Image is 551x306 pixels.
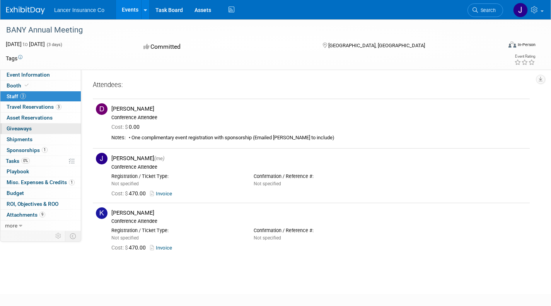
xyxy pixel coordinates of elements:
[508,41,516,48] img: Format-Inperson.png
[42,147,48,153] span: 1
[0,221,81,231] a: more
[7,212,45,218] span: Attachments
[7,93,26,99] span: Staff
[52,231,65,241] td: Personalize Event Tab Strip
[514,55,535,58] div: Event Rating
[7,168,29,174] span: Playbook
[129,135,527,141] div: • One complimentary event registration with sponsorship (Emailed [PERSON_NAME] to include)
[0,156,81,166] a: Tasks0%
[96,153,107,164] img: J.jpg
[56,104,61,110] span: 3
[6,41,45,47] span: [DATE] [DATE]
[467,3,503,17] a: Search
[513,3,528,17] img: John Burgan
[111,124,129,130] span: Cost: $
[0,177,81,188] a: Misc. Expenses & Credits1
[7,147,48,153] span: Sponsorships
[254,235,281,241] span: Not specified
[0,199,81,209] a: ROI, Objectives & ROO
[111,190,149,197] span: 470.00
[150,191,175,197] a: Invoice
[69,179,75,185] span: 1
[0,145,81,156] a: Sponsorships1
[0,166,81,177] a: Playbook
[20,93,26,99] span: 3
[111,209,527,217] div: [PERSON_NAME]
[46,42,62,47] span: (3 days)
[111,124,143,130] span: 0.00
[111,190,129,197] span: Cost: $
[7,190,24,196] span: Budget
[7,125,32,132] span: Giveaways
[111,135,126,141] div: Notes:
[6,55,22,62] td: Tags
[111,181,139,186] span: Not specified
[0,210,81,220] a: Attachments9
[5,222,17,229] span: more
[0,80,81,91] a: Booth
[0,123,81,134] a: Giveaways
[7,82,30,89] span: Booth
[6,158,30,164] span: Tasks
[111,155,527,162] div: [PERSON_NAME]
[111,235,139,241] span: Not specified
[39,212,45,217] span: 9
[0,70,81,80] a: Event Information
[478,7,496,13] span: Search
[96,103,107,115] img: D.jpg
[7,72,50,78] span: Event Information
[457,40,536,52] div: Event Format
[111,244,149,251] span: 470.00
[7,136,32,142] span: Shipments
[6,7,45,14] img: ExhibitDay
[0,134,81,145] a: Shipments
[111,164,527,170] div: Conference Attendee
[328,43,425,48] span: [GEOGRAPHIC_DATA], [GEOGRAPHIC_DATA]
[254,227,384,234] div: Confirmation / Reference #:
[0,102,81,112] a: Travel Reservations3
[3,23,490,37] div: BANY Annual Meeting
[150,245,175,251] a: Invoice
[111,105,527,113] div: [PERSON_NAME]
[96,207,107,219] img: K.jpg
[22,41,29,47] span: to
[21,158,30,164] span: 0%
[0,91,81,102] a: Staff3
[517,42,536,48] div: In-Person
[54,7,104,13] span: Lancer Insurance Co
[111,115,527,121] div: Conference Attendee
[7,115,53,121] span: Asset Reservations
[25,83,29,87] i: Booth reservation complete
[0,113,81,123] a: Asset Reservations
[111,173,242,179] div: Registration / Ticket Type:
[141,40,310,54] div: Committed
[7,104,61,110] span: Travel Reservations
[111,218,527,224] div: Conference Attendee
[7,201,58,207] span: ROI, Objectives & ROO
[111,244,129,251] span: Cost: $
[65,231,81,241] td: Toggle Event Tabs
[111,227,242,234] div: Registration / Ticket Type:
[0,188,81,198] a: Budget
[154,156,164,161] span: (me)
[254,173,384,179] div: Confirmation / Reference #:
[254,181,281,186] span: Not specified
[93,80,530,91] div: Attendees:
[7,179,75,185] span: Misc. Expenses & Credits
